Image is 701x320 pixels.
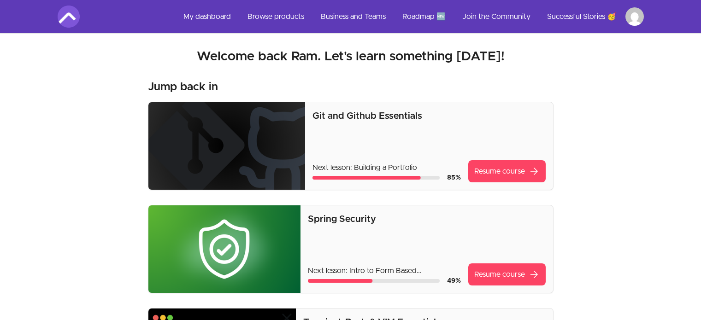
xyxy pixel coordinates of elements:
span: 49 % [447,278,461,284]
a: Roadmap 🆕 [395,6,453,28]
div: Course progress [312,176,439,180]
p: Git and Github Essentials [312,110,545,122]
a: Resume coursearrow_forward [468,263,546,285]
img: Amigoscode logo [58,6,80,28]
nav: Main [176,6,644,28]
span: arrow_forward [529,166,540,177]
span: arrow_forward [529,269,540,280]
div: Course progress [308,279,440,283]
p: Next lesson: Building a Portfolio [312,162,460,173]
img: Profile image for Ram Prasanth Y [625,7,644,26]
img: Product image for Spring Security [148,205,300,293]
a: Browse products [240,6,312,28]
h2: Welcome back Ram. Let's learn something [DATE]! [58,48,644,65]
a: Successful Stories 🥳 [540,6,624,28]
span: 85 % [447,175,461,181]
a: Resume coursearrow_forward [468,160,546,182]
a: My dashboard [176,6,238,28]
img: Product image for Git and Github Essentials [148,102,306,190]
p: Next lesson: Intro to Form Based Authentication [308,265,461,276]
h3: Jump back in [148,80,218,94]
a: Business and Teams [313,6,393,28]
a: Join the Community [455,6,538,28]
p: Spring Security [308,213,546,226]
